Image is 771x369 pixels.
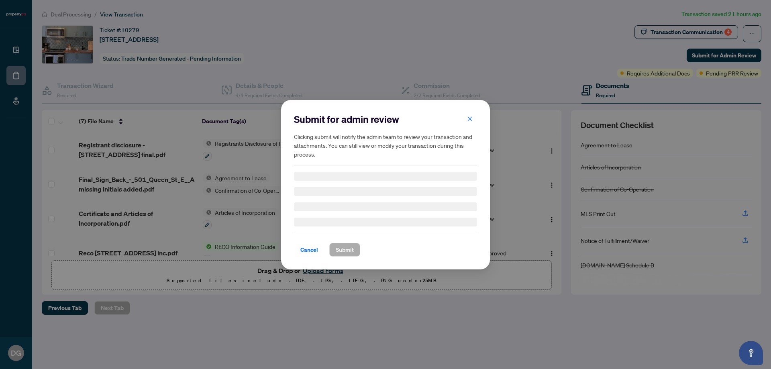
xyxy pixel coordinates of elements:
[294,113,477,126] h2: Submit for admin review
[300,243,318,256] span: Cancel
[294,243,324,257] button: Cancel
[294,132,477,159] h5: Clicking submit will notify the admin team to review your transaction and attachments. You can st...
[329,243,360,257] button: Submit
[739,341,763,365] button: Open asap
[467,116,473,121] span: close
